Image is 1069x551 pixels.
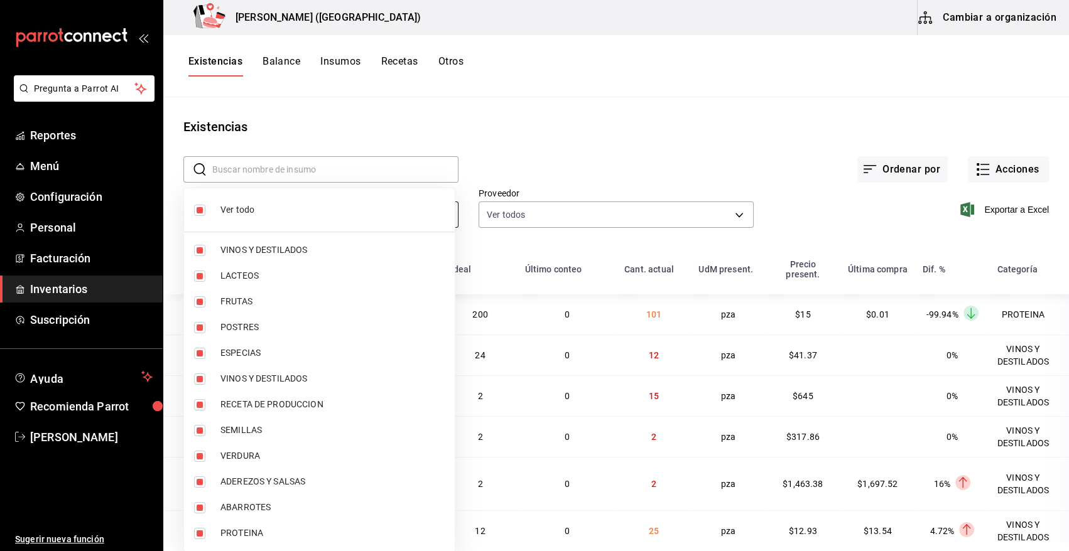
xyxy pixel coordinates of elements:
span: FRUTAS [220,295,445,308]
span: VINOS Y DESTILADOS [220,243,445,257]
span: PROTEINA [220,527,445,540]
span: SEMILLAS [220,424,445,437]
span: VINOS Y DESTILADOS [220,372,445,385]
span: ADEREZOS Y SALSAS [220,475,445,488]
span: ABARROTES [220,501,445,514]
span: LACTEOS [220,269,445,282]
span: ESPECIAS [220,346,445,360]
span: POSTRES [220,321,445,334]
span: RECETA DE PRODUCCION [220,398,445,411]
span: Ver todo [220,203,445,217]
span: VERDURA [220,449,445,463]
